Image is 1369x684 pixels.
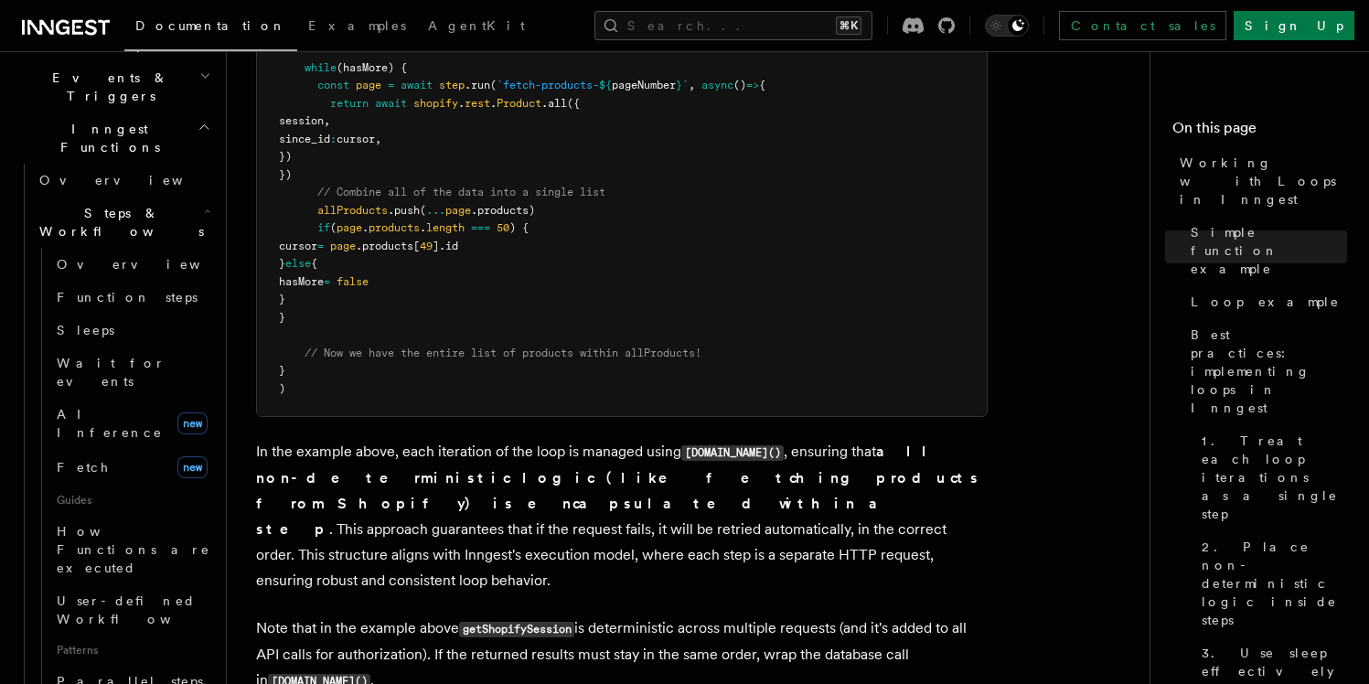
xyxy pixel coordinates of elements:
span: await [401,79,433,91]
span: Best practices: implementing loops in Inngest [1191,326,1347,417]
span: ({ [567,97,580,110]
a: Loop example [1183,285,1347,318]
span: Steps & Workflows [32,204,204,240]
a: Overview [32,164,215,197]
span: `fetch-products- [497,79,599,91]
span: }) [279,168,292,181]
span: 2. Place non-deterministic logic inside steps [1202,538,1347,629]
span: = [317,240,324,252]
span: } [676,79,682,91]
span: while [305,61,337,74]
span: shopify [413,97,458,110]
button: Search...⌘K [594,11,872,40]
span: pageNumber [612,79,676,91]
span: page [356,79,381,91]
span: 50 [497,221,509,234]
span: rest [465,97,490,110]
span: .products) [471,204,535,217]
button: Events & Triggers [15,61,215,112]
p: In the example above, each iteration of the loop is managed using , ensuring that . This approach... [256,439,988,593]
span: AgentKit [428,18,525,33]
span: ) { [509,221,529,234]
span: 3. Use sleep effectively [1202,644,1347,680]
a: AI Inferencenew [49,398,215,449]
span: session [279,114,324,127]
span: since_id [279,133,330,145]
button: Toggle dark mode [985,15,1029,37]
span: Product [497,97,541,110]
button: Steps & Workflows [32,197,215,248]
span: } [279,311,285,324]
span: // Combine all of the data into a single list [317,186,605,198]
a: Sleeps [49,314,215,347]
a: Working with Loops in Inngest [1172,146,1347,216]
button: Inngest Functions [15,112,215,164]
a: Wait for events [49,347,215,398]
span: } [279,257,285,270]
span: ... [426,204,445,217]
span: length [426,221,465,234]
span: , [689,79,695,91]
a: AgentKit [417,5,536,49]
span: = [388,79,394,91]
span: ) [279,382,285,395]
h4: On this page [1172,117,1347,146]
span: , [324,114,330,127]
a: Fetchnew [49,449,215,486]
span: . [458,97,465,110]
span: ( [330,221,337,234]
span: return [330,97,369,110]
span: = [324,275,330,288]
a: Function steps [49,281,215,314]
span: if [317,221,330,234]
a: Sign Up [1234,11,1354,40]
span: Working with Loops in Inngest [1180,154,1347,208]
span: Documentation [135,18,286,33]
a: How Functions are executed [49,515,215,584]
span: await [375,97,407,110]
span: step [439,79,465,91]
code: getShopifySession [459,622,574,637]
span: .run [465,79,490,91]
a: 2. Place non-deterministic logic inside steps [1194,530,1347,636]
a: Contact sales [1059,11,1226,40]
span: . [362,221,369,234]
span: .products[ [356,240,420,252]
span: .all [541,97,567,110]
code: [DOMAIN_NAME]() [681,445,784,461]
span: false [337,275,369,288]
span: page [330,240,356,252]
span: products [369,221,420,234]
span: Examples [308,18,406,33]
span: Sleeps [57,323,114,337]
span: ( [420,204,426,217]
span: allProducts [317,204,388,217]
span: }) [279,150,292,163]
span: Patterns [49,636,215,665]
kbd: ⌘K [836,16,861,35]
span: .push [388,204,420,217]
span: . [420,221,426,234]
span: Fetch [57,460,110,475]
span: Wait for events [57,356,166,389]
span: Function steps [57,290,198,305]
span: // Now we have the entire list of products within allProducts! [305,347,701,359]
span: ( [490,79,497,91]
span: { [311,257,317,270]
span: ${ [599,79,612,91]
span: { [759,79,765,91]
span: Simple function example [1191,223,1347,278]
a: Examples [297,5,417,49]
span: else [285,257,311,270]
span: } [279,293,285,305]
span: async [701,79,733,91]
span: Loop example [1191,293,1340,311]
span: User-defined Workflows [57,593,221,626]
span: How Functions are executed [57,524,210,575]
span: Overview [57,257,245,272]
span: => [746,79,759,91]
span: page [445,204,471,217]
span: 1. Treat each loop iterations as a single step [1202,432,1347,523]
span: (hasMore) { [337,61,407,74]
a: 1. Treat each loop iterations as a single step [1194,424,1347,530]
